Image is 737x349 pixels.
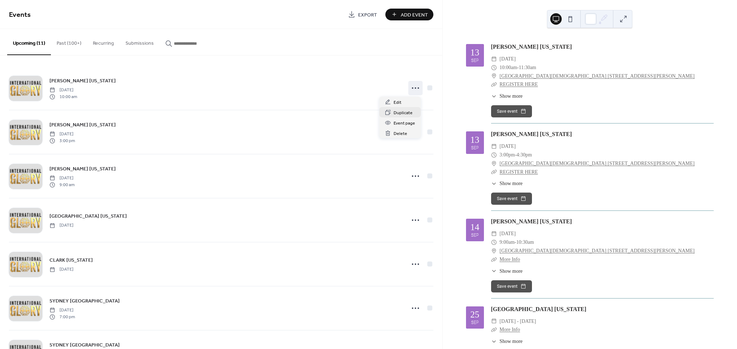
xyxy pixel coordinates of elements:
[491,92,523,100] button: ​Show more
[491,317,497,326] div: ​
[394,99,401,106] span: Edit
[491,229,497,238] div: ​
[49,165,116,173] a: [PERSON_NAME] [US_STATE]
[491,180,523,187] button: ​Show more
[120,29,160,54] button: Submissions
[49,131,75,137] span: [DATE]
[51,29,87,54] button: Past (100+)
[500,72,695,81] a: [GEOGRAPHIC_DATA][DEMOGRAPHIC_DATA] [STREET_ADDRESS][PERSON_NAME]
[515,238,517,247] span: -
[49,307,75,314] span: [DATE]
[500,151,515,159] span: 3:00pm
[49,341,120,349] span: SYDNEY [GEOGRAPHIC_DATA]
[500,229,516,238] span: [DATE]
[491,55,497,63] div: ​
[491,238,497,247] div: ​
[491,72,497,81] div: ​
[394,109,413,117] span: Duplicate
[394,120,415,127] span: Event page
[470,135,479,144] div: 13
[491,325,497,334] div: ​
[49,341,120,349] a: SYDNEY [GEOGRAPHIC_DATA]
[49,314,75,320] span: 7:00 pm
[491,63,497,72] div: ​
[343,9,382,20] a: Export
[491,180,497,187] div: ​
[491,105,532,117] button: Save event
[519,63,536,72] span: 11:30am
[49,175,75,181] span: [DATE]
[9,8,31,22] span: Events
[471,320,479,325] div: Sep
[500,142,516,151] span: [DATE]
[500,338,523,345] span: Show more
[49,165,116,173] span: [PERSON_NAME] [US_STATE]
[491,306,586,312] a: [GEOGRAPHIC_DATA] [US_STATE]
[491,142,497,151] div: ​
[49,222,73,229] span: [DATE]
[471,146,479,150] div: Sep
[500,169,538,175] a: REGISTER HERE
[500,238,515,247] span: 9:00am
[491,267,523,275] button: ​Show more
[500,55,516,63] span: [DATE]
[491,193,532,205] button: Save event
[7,29,51,55] button: Upcoming (11)
[500,267,523,275] span: Show more
[49,87,77,93] span: [DATE]
[491,267,497,275] div: ​
[358,11,377,19] span: Export
[470,310,479,319] div: 25
[500,82,538,87] a: REGISTER HERE
[491,159,497,168] div: ​
[491,168,497,176] div: ​
[385,9,433,20] button: Add Event
[491,338,523,345] button: ​Show more
[49,93,77,100] span: 10:00 am
[500,257,520,262] a: More Info
[491,255,497,264] div: ​
[49,297,120,305] a: SYDNEY [GEOGRAPHIC_DATA]
[49,181,75,188] span: 9:00 am
[500,317,536,326] span: [DATE] - [DATE]
[87,29,120,54] button: Recurring
[49,297,120,305] span: SYDNEY [GEOGRAPHIC_DATA]
[500,63,517,72] span: 10:00am
[49,256,93,264] a: CLARK [US_STATE]
[471,58,479,63] div: Sep
[500,180,523,187] span: Show more
[491,151,497,159] div: ​
[394,130,407,137] span: Delete
[515,151,517,159] span: -
[500,159,695,168] a: [GEOGRAPHIC_DATA][DEMOGRAPHIC_DATA] [STREET_ADDRESS][PERSON_NAME]
[49,213,127,220] span: [GEOGRAPHIC_DATA] [US_STATE]
[470,48,479,57] div: 13
[491,218,572,224] a: [PERSON_NAME] [US_STATE]
[516,238,534,247] span: 10:30am
[500,92,523,100] span: Show more
[49,212,127,220] a: [GEOGRAPHIC_DATA] [US_STATE]
[491,80,497,89] div: ​
[49,121,116,129] a: [PERSON_NAME] [US_STATE]
[49,257,93,264] span: CLARK [US_STATE]
[491,280,532,292] button: Save event
[470,223,479,232] div: 14
[500,327,520,332] a: More Info
[517,151,532,159] span: 4:30pm
[49,266,73,273] span: [DATE]
[49,77,116,85] a: [PERSON_NAME] [US_STATE]
[471,233,479,238] div: Sep
[491,131,572,137] a: [PERSON_NAME] [US_STATE]
[491,247,497,255] div: ​
[500,247,695,255] a: [GEOGRAPHIC_DATA][DEMOGRAPHIC_DATA] [STREET_ADDRESS][PERSON_NAME]
[491,338,497,345] div: ​
[517,63,519,72] span: -
[491,44,572,50] a: [PERSON_NAME] [US_STATE]
[49,137,75,144] span: 3:00 pm
[491,92,497,100] div: ​
[401,11,428,19] span: Add Event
